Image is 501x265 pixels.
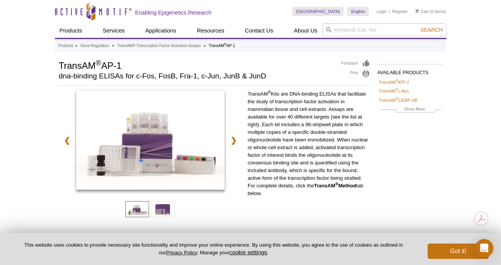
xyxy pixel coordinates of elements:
[392,9,408,14] a: Register
[75,44,78,48] li: »
[59,132,75,149] a: ❮
[96,59,101,67] sup: ®
[376,9,387,14] a: Login
[418,26,445,33] button: Search
[379,79,409,86] a: TransAM®ATF-2
[396,97,398,101] sup: ®
[209,44,235,48] li: TransAM AP-1
[389,7,390,16] li: |
[379,106,441,114] a: Show More
[248,90,370,197] p: TransAM Kits are DNA-binding ELISAs that facilitate the study of transcription factor activation ...
[420,27,443,33] span: Search
[58,42,73,49] a: Products
[224,42,227,46] sup: ®
[378,64,443,78] h2: AVAILABLE PRODUCTS
[289,23,322,38] a: About Us
[379,88,409,94] a: TransAM®c-Myc
[117,42,201,49] a: TransAM® Transcription Factor Activation Assays
[396,79,398,83] sup: ®
[341,70,370,78] a: Print
[229,249,267,255] button: cookie settings
[166,250,197,255] a: Privacy Policy
[76,90,225,190] img: TransAM AP-1 Kit
[415,7,446,16] li: (0 items)
[112,44,114,48] li: »
[141,23,181,38] a: Applications
[347,7,369,16] a: English
[268,90,271,94] sup: ®
[76,90,225,192] a: TransAM AP-1 Kit
[292,7,344,16] a: [GEOGRAPHIC_DATA]
[240,23,278,38] a: Contact Us
[314,183,357,189] strong: TransAM Method
[335,182,338,186] sup: ®
[204,44,206,48] li: »
[475,239,493,257] div: Open Intercom Messenger
[59,59,334,71] h1: TransAM AP-1
[428,244,489,259] button: Got it!
[80,42,109,49] a: Gene Regulation
[341,59,370,68] a: Feedback
[322,23,446,36] input: Keyword, Cat. No.
[135,9,212,16] h2: Enabling Epigenetics Research
[396,88,398,92] sup: ®
[415,9,429,14] a: Cart
[59,73,334,80] h2: dna-binding ELISAs for c-Fos, FosB, Fra-1, c-Jun, JunB & JunD
[55,23,87,38] a: Products
[225,132,242,149] a: ❯
[415,9,419,13] img: Your Cart
[192,23,229,38] a: Resources
[379,97,418,104] a: TransAM®C/EBP α/β
[98,23,130,38] a: Services
[12,242,415,256] p: This website uses cookies to provide necessary site functionality and improve your online experie...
